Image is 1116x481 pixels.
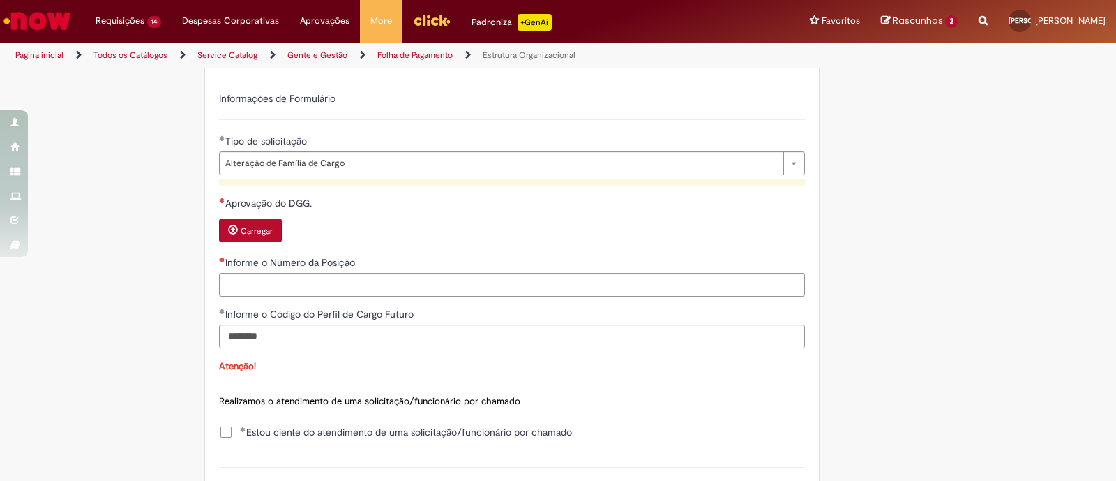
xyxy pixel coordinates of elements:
[10,43,734,68] ul: Trilhas de página
[225,197,315,209] span: Aprovação do DGG.
[219,360,256,372] span: Atenção!
[219,325,805,348] input: Informe o Código do Perfil de Cargo Futuro
[300,14,349,28] span: Aprovações
[219,273,805,297] input: Informe o Número da Posição
[241,225,273,237] small: Carregar
[182,14,279,28] span: Despesas Corporativas
[518,14,552,31] p: +GenAi
[483,50,575,61] a: Estrutura Organizacional
[197,50,257,61] a: Service Catalog
[147,16,161,28] span: 14
[225,308,416,320] span: Informe o Código do Perfil de Cargo Futuro
[1,7,73,35] img: ServiceNow
[240,427,246,432] span: Obrigatório Preenchido
[370,14,392,28] span: More
[225,135,310,147] span: Tipo de solicitação
[219,135,225,141] span: Obrigatório Preenchido
[1009,16,1063,25] span: [PERSON_NAME]
[219,219,282,242] button: Carregar anexo de Aprovação do DGG. Required
[93,50,167,61] a: Todos os Catálogos
[15,50,63,61] a: Página inicial
[893,14,943,27] span: Rascunhos
[225,256,358,269] span: Informe o Número da Posição
[219,309,225,314] span: Obrigatório Preenchido
[219,395,520,407] span: Realizamos o atendimento de uma solicitação/funcionário por chamado
[219,257,225,262] span: Necessários
[377,50,453,61] a: Folha de Pagamento
[240,425,572,439] span: Estou ciente do atendimento de uma solicitação/funcionário por chamado
[1035,15,1106,27] span: [PERSON_NAME]
[287,50,347,61] a: Gente e Gestão
[945,15,958,28] span: 2
[472,14,552,31] div: Padroniza
[219,198,225,203] span: Necessários
[225,152,776,175] span: Alteração de Família de Cargo
[413,10,451,31] img: click_logo_yellow_360x200.png
[881,15,958,28] a: Rascunhos
[96,14,144,28] span: Requisições
[822,14,860,28] span: Favoritos
[219,92,335,105] label: Informações de Formulário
